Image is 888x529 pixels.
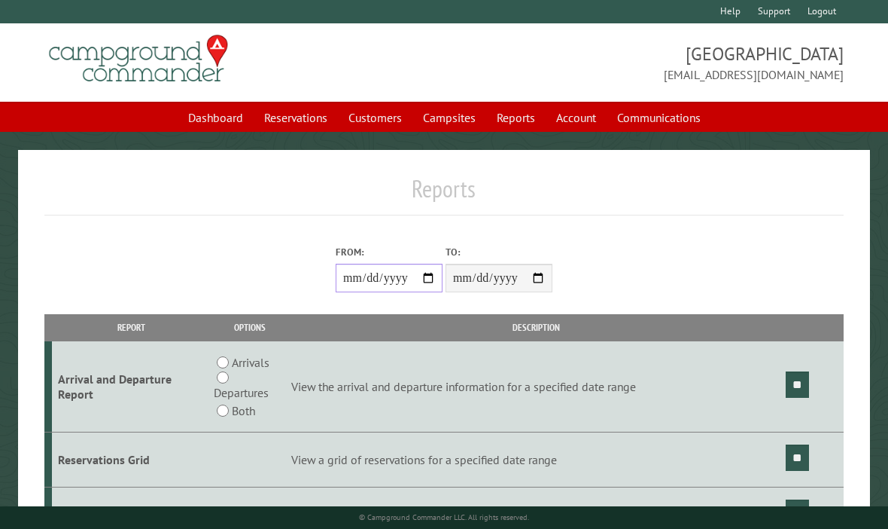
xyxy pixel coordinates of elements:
[214,384,269,402] label: Departures
[52,341,211,433] td: Arrival and Departure Report
[414,103,485,132] a: Campsites
[232,402,255,420] label: Both
[52,433,211,488] td: Reservations Grid
[52,314,211,341] th: Report
[289,433,783,488] td: View a grid of reservations for a specified date range
[547,103,605,132] a: Account
[446,245,552,259] label: To:
[255,103,336,132] a: Reservations
[359,512,529,522] small: © Campground Commander LLC. All rights reserved.
[488,103,544,132] a: Reports
[211,314,289,341] th: Options
[339,103,411,132] a: Customers
[444,41,844,84] span: [GEOGRAPHIC_DATA] [EMAIL_ADDRESS][DOMAIN_NAME]
[44,174,844,216] h1: Reports
[289,314,783,341] th: Description
[44,29,233,88] img: Campground Commander
[336,245,442,259] label: From:
[608,103,710,132] a: Communications
[179,103,252,132] a: Dashboard
[232,353,269,372] label: Arrivals
[289,341,783,433] td: View the arrival and departure information for a specified date range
